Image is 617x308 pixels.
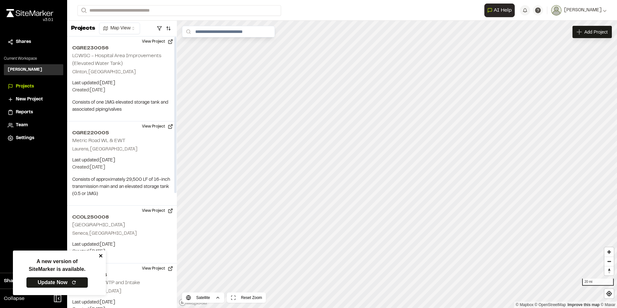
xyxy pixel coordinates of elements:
[604,289,614,298] button: Find my location
[72,54,161,66] h2: LCWSC - Hospital Area Improvements (Elevated Water Tank)
[72,241,172,248] p: Last updated: [DATE]
[16,109,33,116] span: Reports
[551,5,561,15] img: User
[77,5,89,16] button: Search
[16,122,28,129] span: Team
[72,248,172,255] p: Created: [DATE]
[138,263,177,274] button: View Project
[601,303,615,307] a: Maxar
[604,247,614,257] button: Zoom in
[8,67,42,73] h3: [PERSON_NAME]
[72,87,172,94] p: Created: [DATE]
[138,36,177,47] button: View Project
[16,83,34,90] span: Projects
[604,257,614,266] button: Zoom out
[72,230,172,237] p: Seneca, [GEOGRAPHIC_DATA]
[179,299,207,306] a: Mapbox logo
[182,293,224,303] button: Satellite
[26,277,88,288] a: Update Now
[72,288,172,295] p: , [GEOGRAPHIC_DATA]
[72,223,125,227] h2: [GEOGRAPHIC_DATA]
[138,206,177,216] button: View Project
[72,176,172,198] p: Consists of approximately 29,500 LF of 16-inch transmission main and an elevated storage tank (0....
[6,9,53,17] img: rebrand.png
[551,5,607,15] button: [PERSON_NAME]
[584,29,608,35] span: Add Project
[72,139,125,143] h2: Metric Road WL & EWT
[72,213,172,221] h2: CCOL250008
[604,266,614,275] button: Reset bearing to north
[72,44,172,52] h2: CGRE230056
[8,109,59,116] a: Reports
[6,17,53,23] div: Oh geez...please don't...
[177,21,617,308] canvas: Map
[99,253,103,258] button: close
[72,80,172,87] p: Last updated: [DATE]
[8,96,59,103] a: New Project
[16,96,43,103] span: New Project
[72,271,172,279] h2: CGRE220014
[8,135,59,142] a: Settings
[72,69,172,76] p: Clinton, [GEOGRAPHIC_DATA]
[16,38,31,46] span: Shares
[564,7,602,14] span: [PERSON_NAME]
[8,122,59,129] a: Team
[4,277,47,285] span: Share Workspace
[72,99,172,113] p: Consists of one 1MG elevated storage tank and associated piping/valves
[8,83,59,90] a: Projects
[16,135,34,142] span: Settings
[72,129,172,137] h2: CGRE220005
[494,6,512,14] span: AI Help
[535,303,566,307] a: OpenStreetMap
[227,293,266,303] button: Reset Zoom
[484,4,517,17] div: Open AI Assistant
[71,24,95,33] p: Projects
[72,299,172,306] p: Last updated: [DATE]
[72,146,172,153] p: Laurens, [GEOGRAPHIC_DATA]
[138,121,177,132] button: View Project
[516,303,533,307] a: Mapbox
[4,56,63,62] p: Current Workspace
[484,4,515,17] button: Open AI Assistant
[72,164,172,171] p: Created: [DATE]
[8,38,59,46] a: Shares
[568,303,600,307] a: Map feedback
[582,279,614,286] div: 20 mi
[72,157,172,164] p: Last updated: [DATE]
[29,258,86,273] p: A new version of SiteMarker is available.
[4,295,25,303] span: Collapse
